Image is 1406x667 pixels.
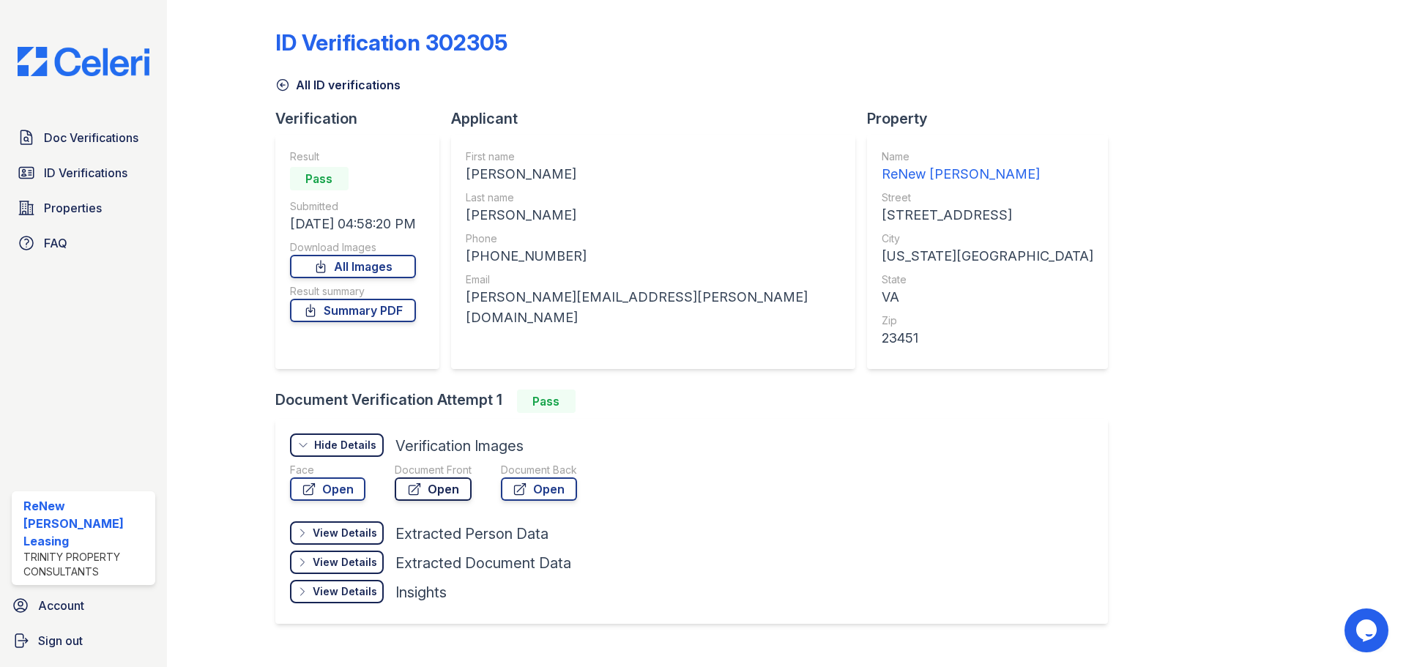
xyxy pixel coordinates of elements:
[501,477,577,501] a: Open
[395,463,472,477] div: Document Front
[12,228,155,258] a: FAQ
[23,497,149,550] div: ReNew [PERSON_NAME] Leasing
[6,47,161,76] img: CE_Logo_Blue-a8612792a0a2168367f1c8372b55b34899dd931a85d93a1a3d3e32e68fde9ad4.png
[44,234,67,252] span: FAQ
[882,272,1093,287] div: State
[466,149,841,164] div: First name
[395,523,548,544] div: Extracted Person Data
[290,463,365,477] div: Face
[290,477,365,501] a: Open
[290,214,416,234] div: [DATE] 04:58:20 PM
[882,246,1093,267] div: [US_STATE][GEOGRAPHIC_DATA]
[6,591,161,620] a: Account
[275,76,401,94] a: All ID verifications
[290,199,416,214] div: Submitted
[395,436,524,456] div: Verification Images
[882,190,1093,205] div: Street
[882,149,1093,185] a: Name ReNew [PERSON_NAME]
[275,29,507,56] div: ID Verification 302305
[290,167,349,190] div: Pass
[882,231,1093,246] div: City
[23,550,149,579] div: Trinity Property Consultants
[466,231,841,246] div: Phone
[44,129,138,146] span: Doc Verifications
[466,287,841,328] div: [PERSON_NAME][EMAIL_ADDRESS][PERSON_NAME][DOMAIN_NAME]
[290,284,416,299] div: Result summary
[882,164,1093,185] div: ReNew [PERSON_NAME]
[501,463,577,477] div: Document Back
[466,246,841,267] div: [PHONE_NUMBER]
[882,149,1093,164] div: Name
[1344,608,1391,652] iframe: chat widget
[313,555,377,570] div: View Details
[466,205,841,226] div: [PERSON_NAME]
[395,477,472,501] a: Open
[313,526,377,540] div: View Details
[466,164,841,185] div: [PERSON_NAME]
[12,123,155,152] a: Doc Verifications
[867,108,1120,129] div: Property
[466,190,841,205] div: Last name
[12,158,155,187] a: ID Verifications
[517,390,576,413] div: Pass
[290,299,416,322] a: Summary PDF
[466,272,841,287] div: Email
[882,328,1093,349] div: 23451
[275,390,1120,413] div: Document Verification Attempt 1
[451,108,867,129] div: Applicant
[882,287,1093,308] div: VA
[275,108,451,129] div: Verification
[290,240,416,255] div: Download Images
[882,205,1093,226] div: [STREET_ADDRESS]
[44,199,102,217] span: Properties
[882,313,1093,328] div: Zip
[290,255,416,278] a: All Images
[12,193,155,223] a: Properties
[395,553,571,573] div: Extracted Document Data
[38,632,83,649] span: Sign out
[38,597,84,614] span: Account
[313,584,377,599] div: View Details
[395,582,447,603] div: Insights
[44,164,127,182] span: ID Verifications
[6,626,161,655] a: Sign out
[314,438,376,452] div: Hide Details
[290,149,416,164] div: Result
